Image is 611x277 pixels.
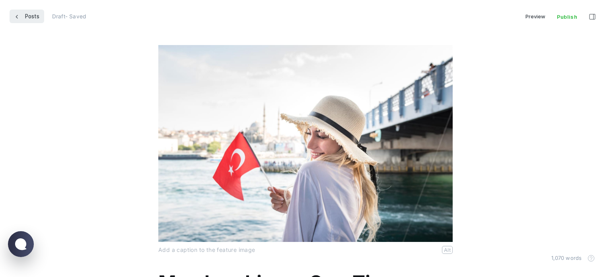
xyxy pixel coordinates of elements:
[551,10,583,23] button: Publish
[546,254,583,262] div: 1,070 words
[10,10,44,23] a: Posts
[52,10,86,23] div: Draft - Saved
[551,10,583,24] span: Publish
[25,10,39,23] span: Posts
[442,246,453,254] button: Alt
[520,10,551,23] button: Preview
